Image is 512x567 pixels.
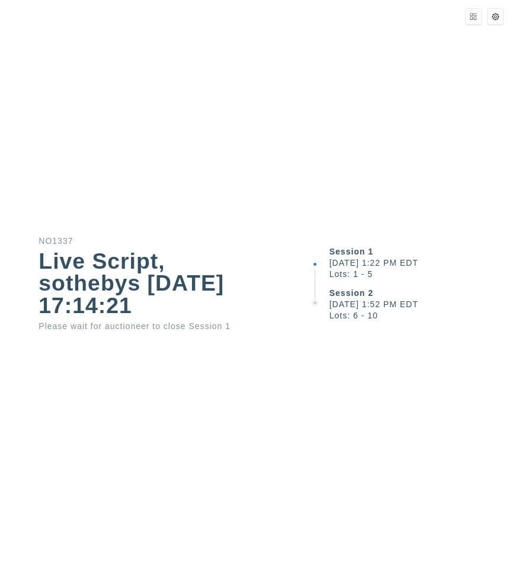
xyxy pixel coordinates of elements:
div: Session 1 [329,247,512,256]
div: Please wait for auctioneer to close Session 1 [39,322,268,330]
div: NO1337 [39,237,268,245]
div: [DATE] 1:52 PM EDT [329,300,512,308]
div: Session 2 [329,289,512,297]
div: [DATE] 1:22 PM EDT [329,259,512,267]
div: Live Script, sothebys [DATE] 17:14:21 [39,250,268,317]
div: Lots: 1 - 5 [329,270,512,278]
div: Lots: 6 - 10 [329,311,512,320]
